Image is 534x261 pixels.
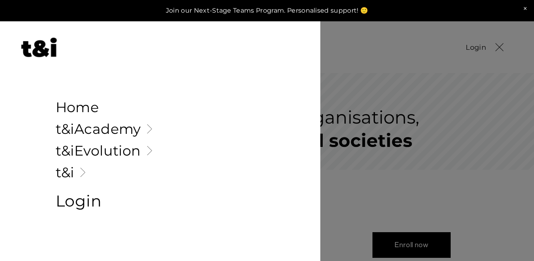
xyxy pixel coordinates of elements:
span: Login [56,187,102,215]
img: Future of Work Experts [21,38,57,57]
a: Login [466,41,486,54]
a: t&i [56,165,265,179]
a: Home [56,100,265,114]
a: t&iEvolution [56,144,265,158]
a: Login [56,187,265,215]
a: t&iAcademy [56,122,265,136]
